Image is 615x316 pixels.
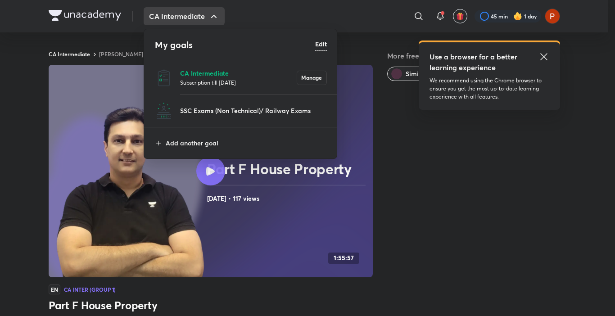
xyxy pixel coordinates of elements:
[155,102,173,120] img: SSC Exams (Non Technical)/ Railway Exams
[180,106,327,115] p: SSC Exams (Non Technical)/ Railway Exams
[166,138,327,148] p: Add another goal
[297,71,327,85] button: Manage
[155,38,315,52] h4: My goals
[315,39,327,49] h6: Edit
[155,69,173,87] img: CA Intermediate
[180,68,297,78] p: CA Intermediate
[180,78,297,87] p: Subscription till [DATE]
